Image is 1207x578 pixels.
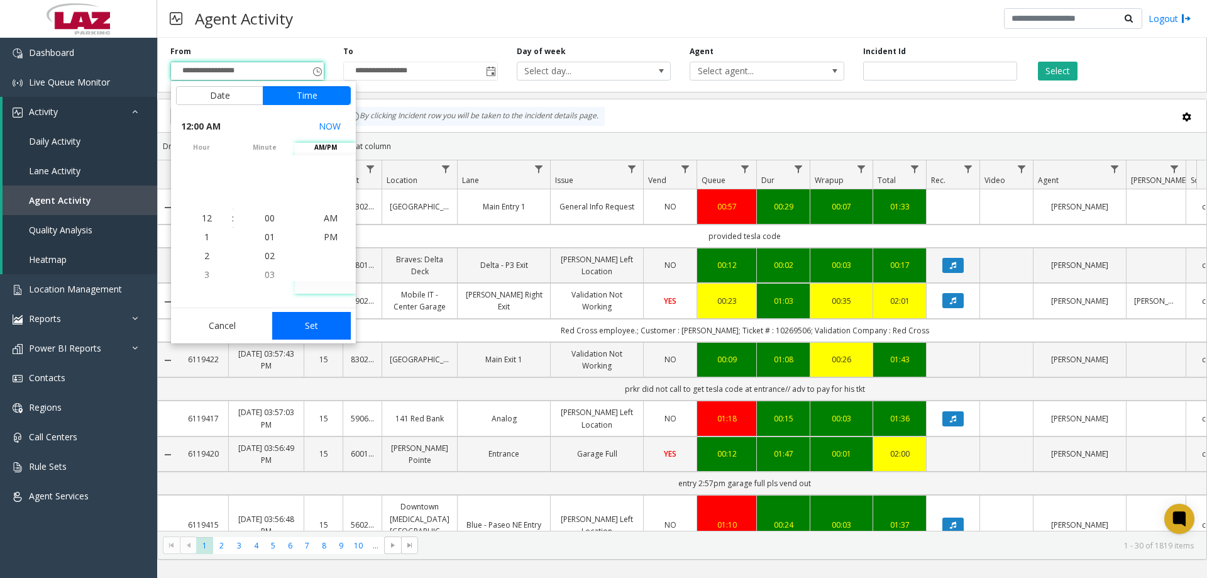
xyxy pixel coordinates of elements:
[176,312,268,340] button: Cancel
[931,175,945,186] span: Rec.
[189,3,299,34] h3: Agent Activity
[815,175,844,186] span: Wrapup
[705,295,749,307] a: 00:23
[1041,295,1118,307] a: [PERSON_NAME]
[690,46,714,57] label: Agent
[558,201,636,213] a: General Info Request
[202,212,212,224] span: 12
[1041,353,1118,365] a: [PERSON_NAME]
[343,46,353,57] label: To
[312,448,335,460] a: 15
[558,513,636,537] a: [PERSON_NAME] Left Location
[158,160,1206,531] div: Data table
[878,175,896,186] span: Total
[984,175,1005,186] span: Video
[324,212,338,224] span: AM
[299,537,316,554] span: Page 7
[818,295,865,307] a: 00:35
[761,175,774,186] span: Dur
[158,203,178,213] a: Collapse Details
[651,201,689,213] a: NO
[263,86,351,105] button: Time tab
[558,289,636,313] a: Validation Not Working
[764,519,802,531] a: 00:24
[282,537,299,554] span: Page 6
[881,259,918,271] div: 00:17
[29,253,67,265] span: Heatmap
[624,160,641,177] a: Issue Filter Menu
[185,448,221,460] a: 6119420
[1134,295,1178,307] a: [PERSON_NAME]
[265,212,275,224] span: 00
[204,231,209,243] span: 1
[388,540,398,550] span: Go to the next page
[367,537,384,554] span: Page 11
[29,283,122,295] span: Location Management
[705,201,749,213] a: 00:57
[664,520,676,530] span: NO
[764,413,802,425] div: 00:15
[272,312,351,340] button: Set
[705,259,749,271] a: 00:12
[13,285,23,295] img: 'icon'
[158,450,178,460] a: Collapse Details
[170,3,182,34] img: pageIcon
[764,448,802,460] a: 01:47
[555,175,573,186] span: Issue
[881,201,918,213] a: 01:33
[465,448,543,460] a: Entrance
[651,413,689,425] a: NO
[29,460,67,472] span: Rule Sets
[648,175,666,186] span: Vend
[312,413,335,425] a: 15
[818,201,865,213] a: 00:07
[881,519,918,531] a: 01:37
[232,212,234,225] div: :
[690,62,813,80] span: Select agent...
[234,143,295,152] span: minute
[3,156,157,186] a: Lane Activity
[558,448,636,460] a: Garage Full
[236,406,296,430] a: [DATE] 03:57:03 PM
[1131,175,1188,186] span: [PERSON_NAME]
[664,448,676,459] span: YES
[158,297,178,307] a: Collapse Details
[29,401,62,413] span: Regions
[705,353,749,365] a: 00:09
[764,353,802,365] div: 01:08
[390,442,449,466] a: [PERSON_NAME] Pointe
[517,46,566,57] label: Day of week
[818,259,865,271] a: 00:03
[764,295,802,307] a: 01:03
[29,372,65,384] span: Contacts
[351,259,374,271] a: 580124
[390,353,449,365] a: [GEOGRAPHIC_DATA]
[651,519,689,531] a: NO
[558,348,636,372] a: Validation Not Working
[1038,175,1059,186] span: Agent
[13,433,23,443] img: 'icon'
[333,537,350,554] span: Page 9
[881,295,918,307] div: 02:01
[1041,259,1118,271] a: [PERSON_NAME]
[362,160,379,177] a: Lot Filter Menu
[390,413,449,425] a: 141 Red Bank
[390,253,449,277] a: Braves: Delta Deck
[818,448,865,460] div: 00:01
[705,519,749,531] a: 01:10
[651,259,689,271] a: NO
[390,289,449,313] a: Mobile IT - Center Garage
[1013,160,1030,177] a: Video Filter Menu
[351,413,374,425] a: 590619
[324,231,338,243] span: PM
[390,201,449,213] a: [GEOGRAPHIC_DATA]
[705,448,749,460] a: 00:12
[3,126,157,156] a: Daily Activity
[651,448,689,460] a: YES
[295,143,356,152] span: AM/PM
